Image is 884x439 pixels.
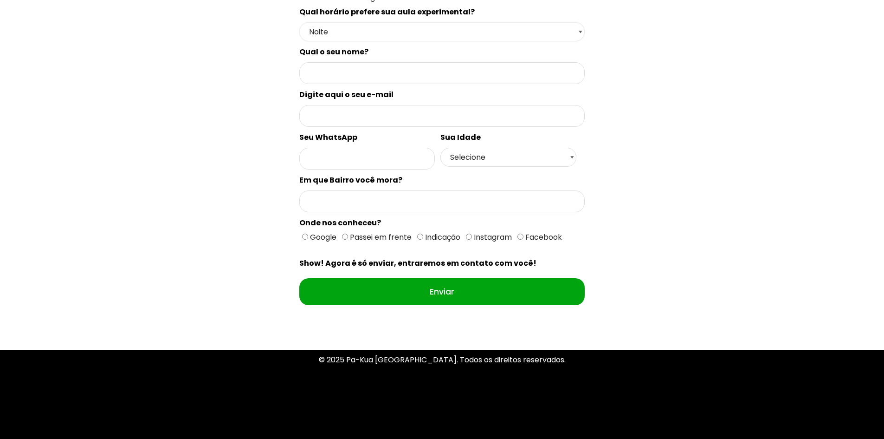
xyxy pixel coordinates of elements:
[417,234,423,240] input: Indicação
[299,7,475,17] spam: Qual horário prefere sua aula experimental?
[423,232,460,242] span: Indicação
[400,393,484,404] a: Política de Privacidade
[178,354,707,366] p: © 2025 Pa-Kua [GEOGRAPHIC_DATA]. Todos os direitos reservados.
[440,132,481,143] spam: Sua Idade
[466,234,472,240] input: Instagram
[299,46,368,57] spam: Qual o seu nome?
[517,234,523,240] input: Facebook
[299,132,357,143] spam: Seu WhatsApp
[308,232,336,242] span: Google
[472,232,512,242] span: Instagram
[299,175,402,185] spam: Em que Bairro você mora?
[342,234,348,240] input: Passei em frente
[299,89,394,100] spam: Digite aqui o seu e-mail
[299,278,585,305] input: Enviar
[348,232,412,242] span: Passei em frente
[302,234,308,240] input: Google
[299,217,381,228] spam: Onde nos conheceu?
[299,258,536,269] spam: Show! Agora é só enviar, entraremos em contato com você!
[523,232,562,242] span: Facebook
